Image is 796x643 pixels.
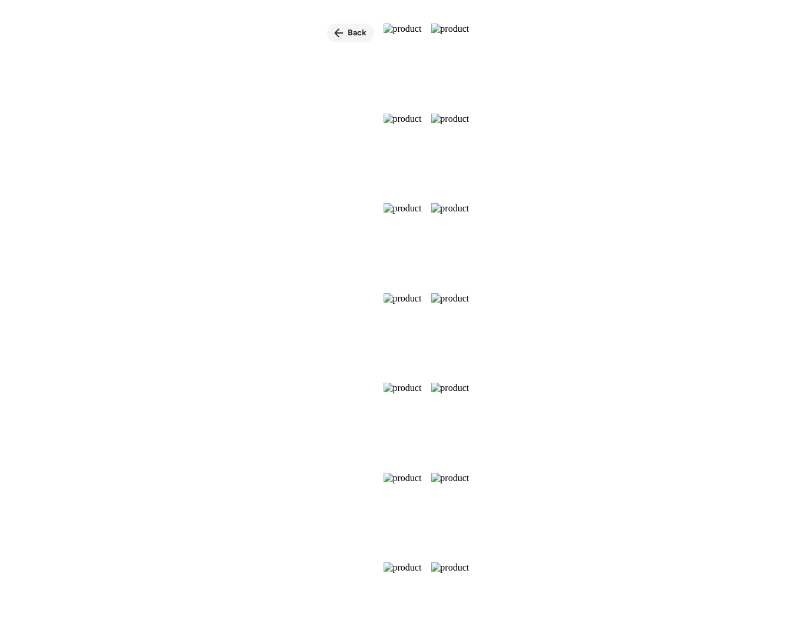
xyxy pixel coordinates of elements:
[431,24,469,104] img: product
[431,473,469,553] img: product
[348,27,367,39] span: Back
[384,293,422,374] img: product
[431,562,469,643] img: product
[431,203,469,284] img: product
[431,293,469,374] img: product
[384,383,422,463] img: product
[384,203,422,284] img: product
[384,114,422,194] img: product
[431,383,469,463] img: product
[384,24,422,104] img: product
[384,562,422,643] img: product
[431,114,469,194] img: product
[384,473,422,553] img: product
